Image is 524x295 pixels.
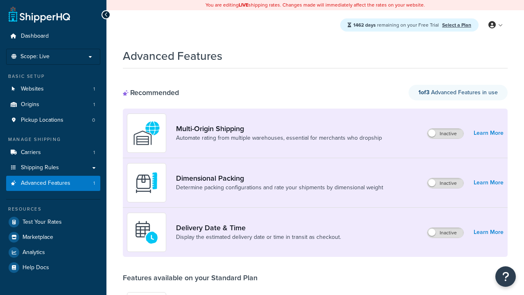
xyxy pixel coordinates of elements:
[93,180,95,187] span: 1
[132,218,161,247] img: gfkeb5ejjkALwAAAABJRU5ErkJggg==
[6,160,100,175] a: Shipping Rules
[21,86,44,93] span: Websites
[474,177,504,188] a: Learn More
[6,29,100,44] a: Dashboard
[93,86,95,93] span: 1
[427,228,463,238] label: Inactive
[6,113,100,128] a: Pickup Locations0
[21,180,70,187] span: Advanced Features
[6,113,100,128] li: Pickup Locations
[6,73,100,80] div: Basic Setup
[418,88,429,97] strong: 1 of 3
[418,88,498,97] span: Advanced Features in use
[23,234,53,241] span: Marketplace
[21,33,49,40] span: Dashboard
[6,145,100,160] a: Carriers1
[6,82,100,97] a: Websites1
[6,176,100,191] a: Advanced Features1
[6,82,100,97] li: Websites
[93,101,95,108] span: 1
[353,21,376,29] strong: 1462 days
[6,260,100,275] a: Help Docs
[6,145,100,160] li: Carriers
[92,117,95,124] span: 0
[123,88,179,97] div: Recommended
[123,273,257,282] div: Features available on your Standard Plan
[474,127,504,139] a: Learn More
[123,48,222,64] h1: Advanced Features
[21,164,59,171] span: Shipping Rules
[427,178,463,188] label: Inactive
[176,223,341,232] a: Delivery Date & Time
[6,97,100,112] a: Origins1
[239,1,248,9] b: LIVE
[6,230,100,245] a: Marketplace
[21,149,41,156] span: Carriers
[176,174,383,183] a: Dimensional Packing
[6,245,100,260] a: Analytics
[427,129,463,138] label: Inactive
[21,101,39,108] span: Origins
[20,53,50,60] span: Scope: Live
[93,149,95,156] span: 1
[23,219,62,226] span: Test Your Rates
[442,21,471,29] a: Select a Plan
[6,136,100,143] div: Manage Shipping
[132,119,161,147] img: WatD5o0RtDAAAAAElFTkSuQmCC
[132,168,161,197] img: DTVBYsAAAAAASUVORK5CYII=
[176,233,341,241] a: Display the estimated delivery date or time in transit as checkout.
[176,184,383,192] a: Determine packing configurations and rate your shipments by dimensional weight
[176,124,382,133] a: Multi-Origin Shipping
[474,227,504,238] a: Learn More
[176,134,382,142] a: Automate rating from multiple warehouses, essential for merchants who dropship
[23,264,49,271] span: Help Docs
[6,206,100,213] div: Resources
[21,117,63,124] span: Pickup Locations
[6,215,100,229] a: Test Your Rates
[6,97,100,112] li: Origins
[6,176,100,191] li: Advanced Features
[495,266,516,287] button: Open Resource Center
[23,249,45,256] span: Analytics
[353,21,440,29] span: remaining on your Free Trial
